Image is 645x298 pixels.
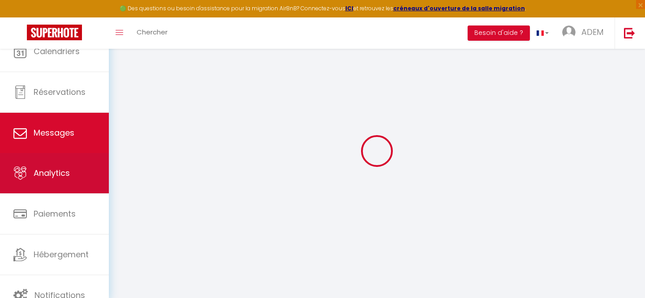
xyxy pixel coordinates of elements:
span: Paiements [34,208,76,219]
a: ICI [345,4,353,12]
span: Hébergement [34,249,89,260]
a: ... ADEM [555,17,615,49]
button: Ouvrir le widget de chat LiveChat [7,4,34,30]
img: ... [562,26,576,39]
button: Besoin d'aide ? [468,26,530,41]
span: Messages [34,127,74,138]
img: Super Booking [27,25,82,40]
img: logout [624,27,635,38]
span: Analytics [34,167,70,179]
span: Chercher [137,27,168,37]
span: Calendriers [34,46,80,57]
a: Chercher [130,17,174,49]
span: Réservations [34,86,86,98]
a: créneaux d'ouverture de la salle migration [393,4,525,12]
span: ADEM [581,26,603,38]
